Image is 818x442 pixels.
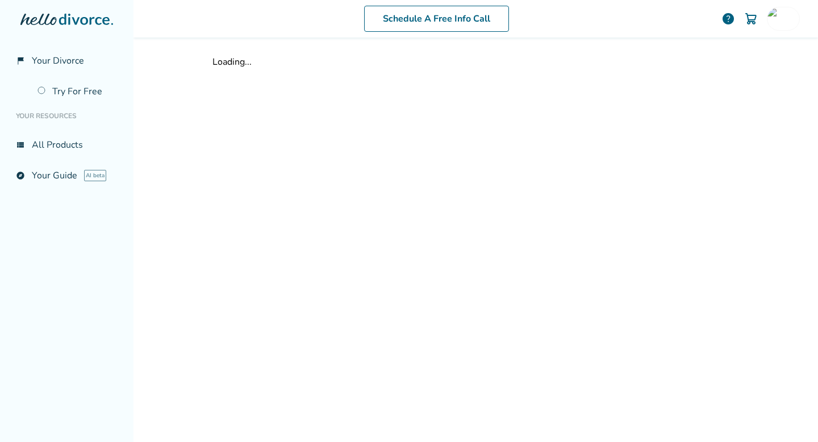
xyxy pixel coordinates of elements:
span: flag_2 [16,56,25,65]
li: Your Resources [9,105,124,127]
a: view_listAll Products [9,132,124,158]
img: zrhee@yahoo.com [767,7,790,30]
img: Cart [744,12,758,26]
a: Schedule A Free Info Call [364,6,509,32]
span: explore [16,171,25,180]
span: Your Divorce [32,55,84,67]
span: view_list [16,140,25,149]
a: flag_2Your Divorce [9,48,124,74]
a: help [721,12,735,26]
a: exploreYour GuideAI beta [9,162,124,189]
span: AI beta [84,170,106,181]
div: Loading... [212,56,740,68]
a: Try For Free [31,78,124,105]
